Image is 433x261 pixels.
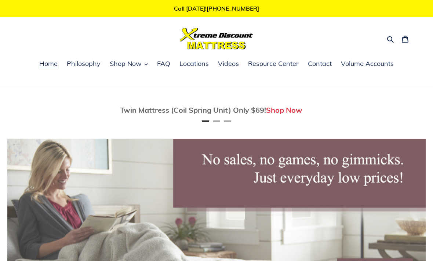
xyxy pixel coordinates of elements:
[63,59,104,70] a: Philosophy
[176,59,212,70] a: Locations
[106,59,152,70] button: Shop Now
[341,59,394,68] span: Volume Accounts
[39,59,58,68] span: Home
[110,59,142,68] span: Shop Now
[67,59,101,68] span: Philosophy
[248,59,299,68] span: Resource Center
[224,120,231,122] button: Page 3
[213,120,220,122] button: Page 2
[153,59,174,70] a: FAQ
[266,105,302,115] a: Shop Now
[179,59,209,68] span: Locations
[202,120,209,122] button: Page 1
[218,59,239,68] span: Videos
[214,59,243,70] a: Videos
[207,5,259,12] a: [PHONE_NUMBER]
[337,59,397,70] a: Volume Accounts
[120,105,266,115] span: Twin Mattress (Coil Spring Unit) Only $69!
[308,59,332,68] span: Contact
[304,59,335,70] a: Contact
[36,59,61,70] a: Home
[157,59,170,68] span: FAQ
[244,59,302,70] a: Resource Center
[180,28,253,49] img: Xtreme Discount Mattress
